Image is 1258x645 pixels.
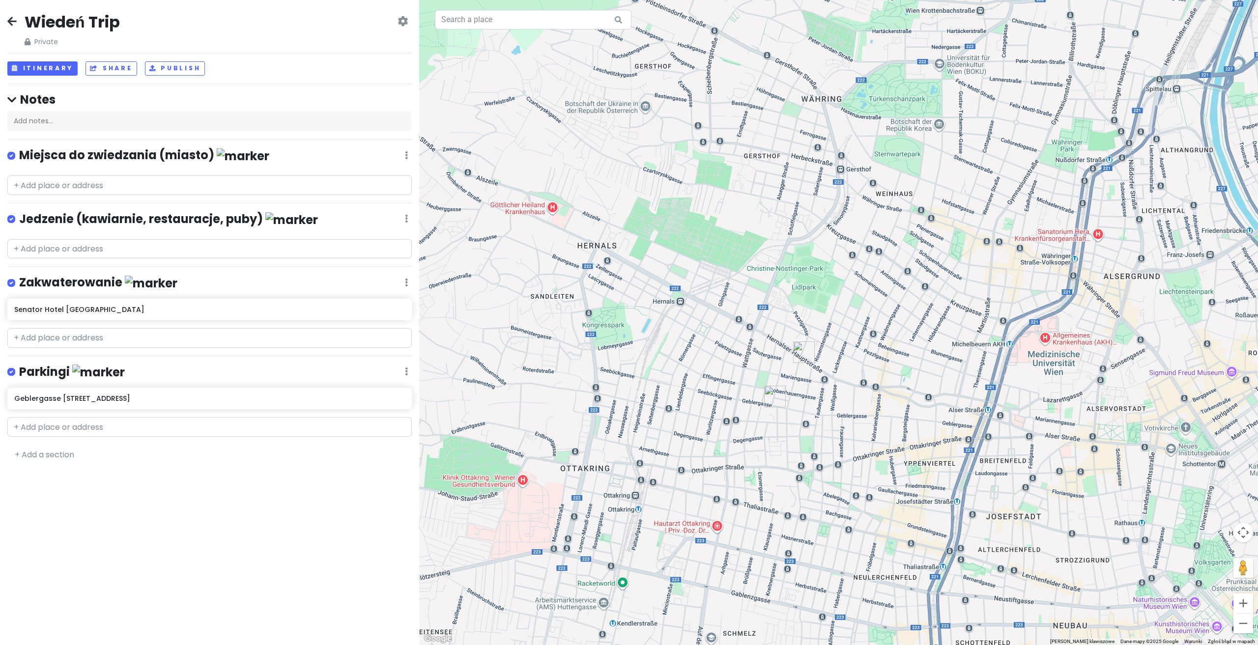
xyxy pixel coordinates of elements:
button: Powiększ [1233,593,1253,613]
button: Przeciągnij Pegmana na mapę, by otworzyć widok Street View [1233,558,1253,578]
a: Warunki (otwiera się w nowej karcie) [1184,639,1202,644]
h4: Zakwaterowanie [19,275,177,291]
a: + Add a section [15,449,74,460]
img: marker [125,276,177,291]
h4: Miejsca do zwiedzania (miasto) [19,147,269,164]
div: Add notes... [7,111,412,132]
button: Pomniejsz [1233,614,1253,633]
div: Geblergasse 107 Parking [764,386,786,407]
h4: Jedzenie (kawiarnie, restauracje, puby) [19,211,318,227]
a: Zgłoś błąd w mapach [1208,639,1255,644]
h2: Wiedeń Trip [25,12,120,32]
button: Share [86,61,137,76]
input: + Add place or address [7,239,412,259]
div: Senator Hotel Vienna [793,341,815,363]
button: Itinerary [7,61,78,76]
button: Publish [145,61,205,76]
button: Sterowanie kamerą na mapie [1233,523,1253,542]
a: Pokaż ten obszar w Mapach Google (otwiera się w nowym oknie) [422,632,454,645]
img: Google [422,632,454,645]
span: Dane mapy ©2025 Google [1120,639,1178,644]
img: marker [265,212,318,227]
input: + Add place or address [7,417,412,437]
input: + Add place or address [7,175,412,195]
button: Skróty klawiszowe [1050,638,1115,645]
span: Private [25,36,120,47]
h6: Geblergasse [STREET_ADDRESS] [14,394,405,403]
h4: Parkingi [19,364,125,380]
h4: Notes [7,92,412,107]
input: + Add place or address [7,328,412,348]
img: marker [217,148,269,164]
h6: Senator Hotel [GEOGRAPHIC_DATA] [14,305,405,314]
img: marker [72,365,125,380]
input: Search a place [435,10,631,29]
